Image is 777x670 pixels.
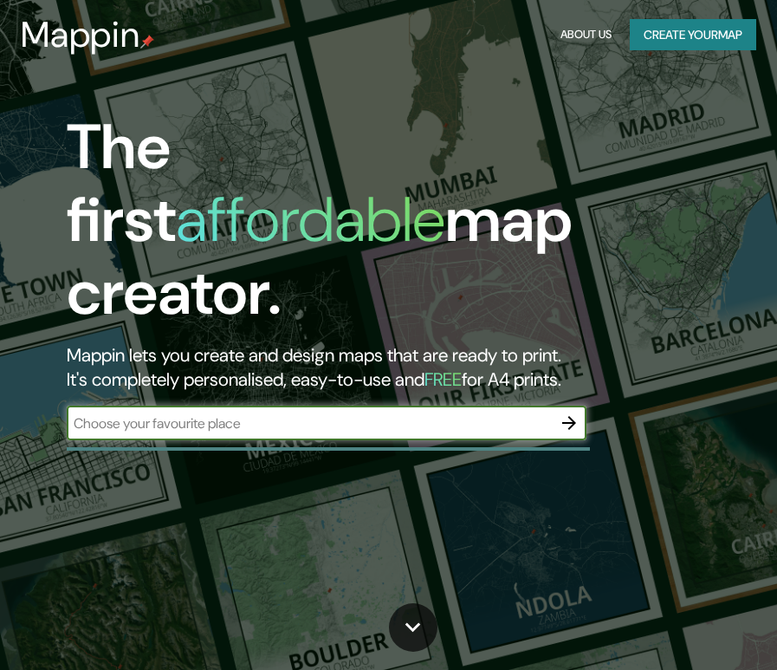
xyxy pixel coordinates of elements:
[67,413,552,433] input: Choose your favourite place
[630,19,756,51] button: Create yourmap
[67,343,689,392] h2: Mappin lets you create and design maps that are ready to print. It's completely personalised, eas...
[424,368,462,392] h5: FREE
[21,14,140,55] h3: Mappin
[556,19,616,51] button: About Us
[623,602,758,651] iframe: Help widget launcher
[67,111,689,343] h1: The first map creator.
[140,35,154,49] img: mappin-pin
[176,179,445,260] h1: affordable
